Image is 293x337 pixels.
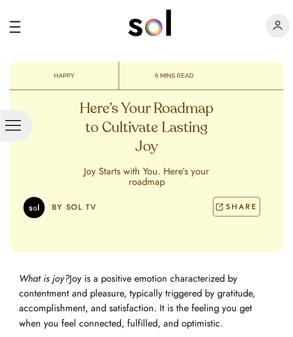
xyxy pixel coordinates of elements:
img: logo [273,20,283,30]
em: What is joy? [19,272,70,286]
span: Joy is a positive emotion characterized by contentment and pleasure, typically triggered by grati... [19,272,255,330]
p: 6 MINS READ [119,71,229,81]
p: SHARE [226,201,258,212]
h1: Here’s Your Roadmap to Cultivate Lasting Joy [76,100,217,157]
button: SHARE [213,197,260,216]
p: Joy Starts with You. Here’s your roadmap [78,166,216,187]
img: logo [128,10,171,36]
p: HAPPY [10,71,119,81]
p: BY SOL TV [52,202,96,214]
